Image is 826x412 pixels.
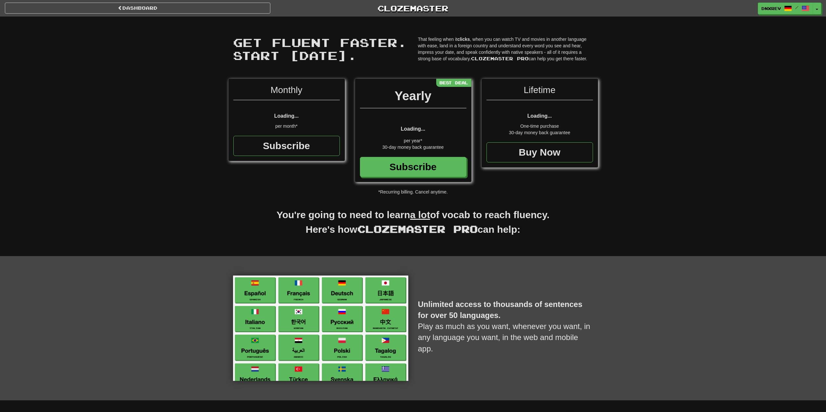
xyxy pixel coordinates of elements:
div: Best Deal [436,79,471,87]
div: per month* [233,123,340,129]
span: Loading... [401,126,425,132]
span: Loading... [274,113,299,119]
strong: clicks [457,37,470,42]
span: / [795,5,798,10]
a: Subscribe [233,136,340,156]
p: That feeling when it , when you can watch TV and movies in another language with ease, land in a ... [418,36,593,62]
strong: Unlimited access to thousands of sentences for over 50 languages. [418,300,583,320]
div: Lifetime [487,84,593,100]
a: Subscribe [360,157,466,177]
h2: You're going to need to learn of vocab to reach fluency. Here's how can help: [228,208,598,243]
div: Yearly [360,87,466,108]
a: Buy Now [487,142,593,162]
div: 30-day money back guarantee [487,129,593,136]
a: Clozemaster [280,3,546,14]
span: Clozemaster Pro [357,223,478,235]
span: Loading... [527,113,552,119]
u: a lot [410,209,430,220]
span: Dnxrev [761,6,781,11]
a: Dnxrev / [758,3,813,14]
a: Dashboard [5,3,270,14]
span: Get fluent faster. Start [DATE]. [233,35,407,62]
img: languages-list.png [233,276,408,381]
span: Clozemaster Pro [471,56,529,61]
p: Play as much as you want, whenever you want, in any language you want, in the web and mobile app. [418,286,593,367]
div: One-time purchase [487,123,593,129]
div: per year* [360,137,466,144]
div: Monthly [233,84,340,100]
div: 30-day money back guarantee [360,144,466,150]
